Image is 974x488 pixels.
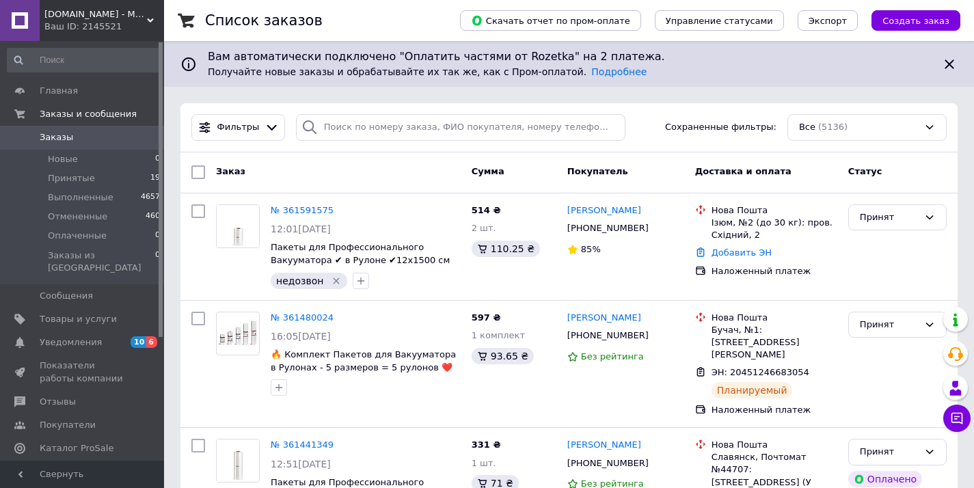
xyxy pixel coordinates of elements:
div: Нова Пошта [712,204,837,217]
span: Вам автоматически подключено "Оплатить частями от Rozetka" на 2 платежа. [208,49,930,65]
span: Доставка и оплата [695,166,792,176]
span: Управление статусами [666,16,773,26]
span: ЭН: 20451246683054 [712,367,809,377]
span: Заказы [40,131,73,144]
a: [PERSON_NAME] [567,439,641,452]
span: Оплаченные [48,230,107,242]
span: (5136) [818,122,848,132]
div: [PHONE_NUMBER] [565,219,651,237]
div: Бучач, №1: [STREET_ADDRESS][PERSON_NAME] [712,324,837,362]
span: 6 [146,336,157,348]
span: 12:51[DATE] [271,459,331,470]
input: Поиск [7,48,161,72]
span: Покупатель [567,166,628,176]
a: Подробнее [591,66,647,77]
span: 19 [150,172,160,185]
a: Фото товару [216,439,260,483]
span: Получайте новые заказы и обрабатывайте их так же, как с Пром-оплатой. [208,66,647,77]
div: 93.65 ₴ [472,348,534,364]
div: Принят [860,318,919,332]
span: 10 [131,336,146,348]
input: Поиск по номеру заказа, ФИО покупателя, номеру телефона, Email, номеру накладной [296,114,625,141]
span: 460 [146,211,160,223]
span: Скачать отчет по пром-оплате [471,14,630,27]
span: Заказы и сообщения [40,108,137,120]
div: Оплачено [848,471,922,487]
img: Фото товару [217,205,259,247]
span: Сумма [472,166,504,176]
a: Пакеты для Профессионального Вакууматора ✔ в Рулоне ✔12х1500 см 🔥 ОРИГИНАЛ ❤️ ТМ ComShop [271,242,450,277]
span: Покупатели [40,419,96,431]
span: Принятые [48,172,95,185]
span: 1 комплект [472,330,525,340]
span: 16:05[DATE] [271,331,331,342]
div: Принят [860,445,919,459]
span: Статус [848,166,882,176]
button: Экспорт [798,10,858,31]
div: Ізюм, №2 (до 30 кг): пров. Східний, 2 [712,217,837,241]
img: Фото товару [217,319,259,347]
span: 331 ₴ [472,439,501,450]
button: Управление статусами [655,10,784,31]
span: Выполненные [48,191,113,204]
span: Показатели работы компании [40,360,126,384]
span: 12:01[DATE] [271,223,331,234]
span: 2 шт. [472,223,496,233]
span: Отмененные [48,211,107,223]
span: Товары и услуги [40,313,117,325]
span: Заказы из [GEOGRAPHIC_DATA] [48,249,155,274]
div: Планируемый [712,382,793,398]
a: [PERSON_NAME] [567,204,641,217]
span: Создать заказ [882,16,949,26]
span: 0 [155,153,160,165]
span: 1 шт. [472,458,496,468]
div: Нова Пошта [712,439,837,451]
a: Фото товару [216,204,260,248]
svg: Удалить метку [331,275,342,286]
span: Все [799,121,815,134]
span: Сообщения [40,290,93,302]
div: Ваш ID: 2145521 [44,21,164,33]
img: Фото товару [217,439,259,482]
span: Каталог ProSale [40,442,113,455]
a: Добавить ЭН [712,247,772,258]
span: Главная [40,85,78,97]
div: 110.25 ₴ [472,241,540,257]
button: Скачать отчет по пром-оплате [460,10,641,31]
span: Сохраненные фильтры: [665,121,776,134]
button: Чат с покупателем [943,405,971,432]
span: Уведомления [40,336,102,349]
a: Фото товару [216,312,260,355]
div: [PHONE_NUMBER] [565,455,651,472]
div: Принят [860,211,919,225]
a: № 361591575 [271,205,334,215]
button: Создать заказ [871,10,960,31]
span: недозвон [276,275,323,286]
div: Нова Пошта [712,312,837,324]
div: Наложенный платеж [712,404,837,416]
a: № 361480024 [271,312,334,323]
a: Создать заказ [858,15,960,25]
div: Наложенный платеж [712,265,837,277]
span: Icon-Store.UA - Мастерская Икон ручной работы под Старину [44,8,147,21]
h1: Список заказов [205,12,323,29]
span: 514 ₴ [472,205,501,215]
span: Новые [48,153,78,165]
div: [PHONE_NUMBER] [565,327,651,344]
span: Отзывы [40,396,76,408]
span: 0 [155,230,160,242]
span: Фильтры [217,121,260,134]
span: Заказ [216,166,245,176]
a: 🔥 Комплект Пакетов для Вакууматора в Рулонах - 5 размеров = 5 рулонов ❤️ ОРИГИНАЛ - ТМ ComShop ❤️ [271,349,456,385]
span: 4657 [141,191,160,204]
span: 597 ₴ [472,312,501,323]
span: 0 [155,249,160,274]
span: Экспорт [809,16,847,26]
span: Без рейтинга [581,351,644,362]
span: 85% [581,244,601,254]
a: [PERSON_NAME] [567,312,641,325]
a: № 361441349 [271,439,334,450]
